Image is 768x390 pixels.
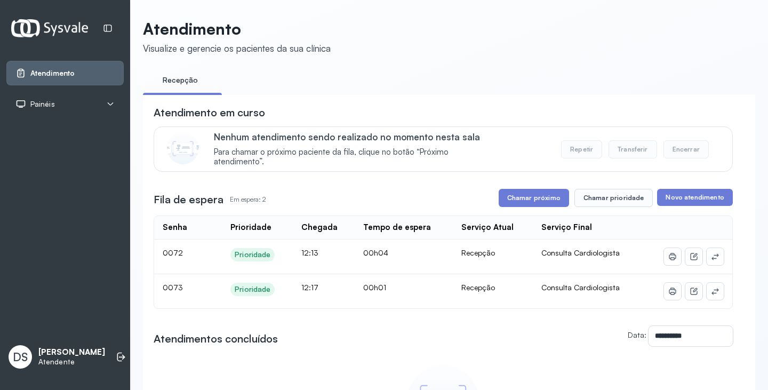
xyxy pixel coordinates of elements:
[214,147,496,168] span: Para chamar o próximo paciente da fila, clique no botão “Próximo atendimento”.
[154,331,278,346] h3: Atendimentos concluídos
[163,283,183,292] span: 0073
[663,140,709,158] button: Encerrar
[214,131,496,142] p: Nenhum atendimento sendo realizado no momento nesta sala
[230,192,266,207] p: Em espera: 2
[499,189,569,207] button: Chamar próximo
[301,283,318,292] span: 12:17
[30,69,75,78] span: Atendimento
[363,283,386,292] span: 00h01
[38,357,105,367] p: Atendente
[609,140,657,158] button: Transferir
[143,43,331,54] div: Visualize e gerencie os pacientes da sua clínica
[163,248,183,257] span: 0072
[163,222,187,233] div: Senha
[628,330,646,339] label: Data:
[301,222,338,233] div: Chegada
[461,283,524,292] div: Recepção
[167,132,199,164] img: Imagem de CalloutCard
[143,19,331,38] p: Atendimento
[30,100,55,109] span: Painéis
[235,250,270,259] div: Prioridade
[154,105,265,120] h3: Atendimento em curso
[541,248,620,257] span: Consulta Cardiologista
[11,19,88,37] img: Logotipo do estabelecimento
[15,68,115,78] a: Atendimento
[541,222,592,233] div: Serviço Final
[574,189,653,207] button: Chamar prioridade
[541,283,620,292] span: Consulta Cardiologista
[363,248,388,257] span: 00h04
[461,222,514,233] div: Serviço Atual
[657,189,732,206] button: Novo atendimento
[154,192,223,207] h3: Fila de espera
[235,285,270,294] div: Prioridade
[230,222,271,233] div: Prioridade
[561,140,602,158] button: Repetir
[461,248,524,258] div: Recepção
[143,71,218,89] a: Recepção
[301,248,318,257] span: 12:13
[363,222,431,233] div: Tempo de espera
[38,347,105,357] p: [PERSON_NAME]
